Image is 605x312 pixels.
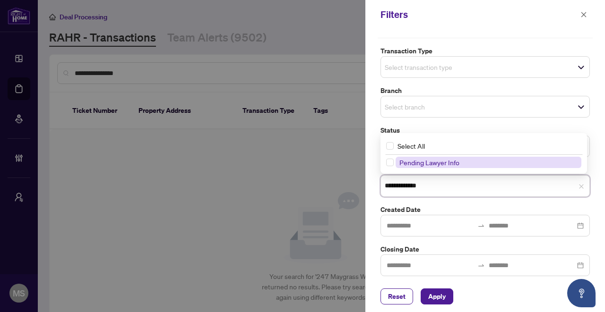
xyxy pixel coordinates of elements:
[477,222,485,229] span: swap-right
[394,141,429,151] span: Select All
[388,289,406,304] span: Reset
[380,125,590,135] label: Status
[380,244,590,254] label: Closing Date
[380,204,590,215] label: Created Date
[380,288,413,304] button: Reset
[567,279,596,307] button: Open asap
[428,289,446,304] span: Apply
[580,11,587,18] span: close
[380,46,590,56] label: Transaction Type
[477,261,485,269] span: swap-right
[380,85,590,96] label: Branch
[421,288,453,304] button: Apply
[386,159,394,166] span: Select Pending Lawyer Info
[579,184,584,189] span: close
[399,158,459,167] span: Pending Lawyer Info
[477,261,485,269] span: to
[380,8,578,22] div: Filters
[396,157,581,168] span: Pending Lawyer Info
[477,222,485,229] span: to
